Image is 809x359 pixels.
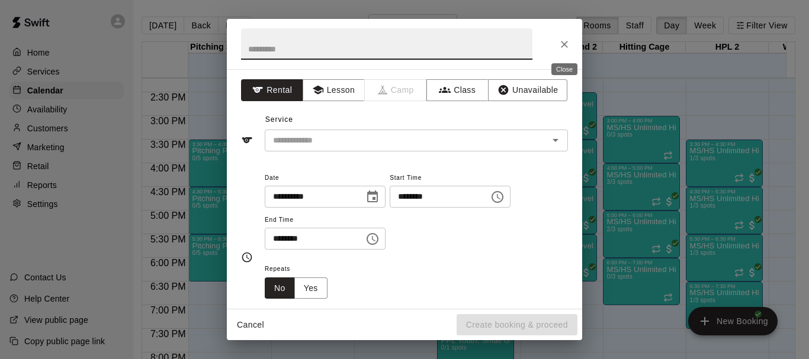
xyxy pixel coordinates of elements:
[265,277,295,299] button: No
[294,277,328,299] button: Yes
[365,79,427,101] span: Camps can only be created in the Services page
[551,63,577,75] div: Close
[554,34,575,55] button: Close
[265,115,293,124] span: Service
[488,79,567,101] button: Unavailable
[265,261,337,277] span: Repeats
[241,79,303,101] button: Rental
[547,132,564,148] button: Open
[265,212,386,228] span: End Time
[265,170,386,186] span: Date
[232,314,269,336] button: Cancel
[265,277,328,299] div: outlined button group
[486,185,509,209] button: Choose time, selected time is 6:30 PM
[241,134,253,146] svg: Service
[241,251,253,263] svg: Timing
[426,79,489,101] button: Class
[390,170,511,186] span: Start Time
[303,79,365,101] button: Lesson
[361,185,384,209] button: Choose date, selected date is Sep 12, 2025
[361,227,384,251] button: Choose time, selected time is 7:15 PM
